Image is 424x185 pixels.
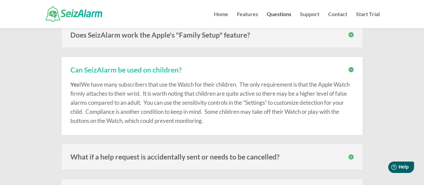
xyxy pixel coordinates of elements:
[237,12,258,28] a: Features
[70,66,354,73] h3: Can SeizAlarm be used on children?
[70,153,354,160] h3: What if a help request is accidentally sent or needs to be cancelled?
[300,12,319,28] a: Support
[364,159,417,178] iframe: Help widget launcher
[70,31,354,38] h3: Does SeizAlarm work the Apple's "Family Setup" feature?
[70,80,354,126] p: We have many subscribers that use the Watch for their children. The only requirement is that the ...
[328,12,347,28] a: Contact
[70,81,81,88] strong: Yes!
[214,12,228,28] a: Home
[356,12,380,28] a: Start Trial
[46,6,102,21] img: SeizAlarm
[267,12,291,28] a: Questions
